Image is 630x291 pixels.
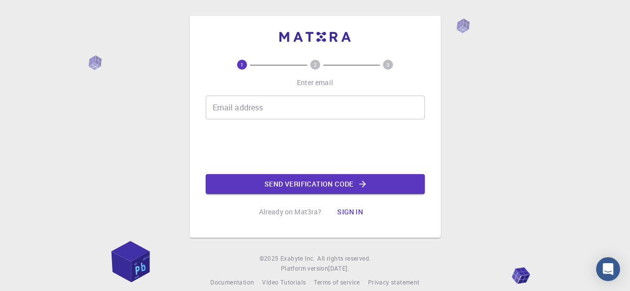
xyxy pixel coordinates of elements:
button: Send verification code [206,174,425,194]
p: Already on Mat3ra? [259,207,322,217]
p: Enter email [297,78,333,88]
iframe: reCAPTCHA [240,127,391,166]
text: 1 [241,61,244,68]
span: Documentation [210,278,254,286]
span: All rights reserved. [317,254,371,264]
span: Terms of service [314,278,360,286]
span: Platform version [281,264,328,274]
span: Exabyte Inc. [280,254,315,262]
span: [DATE] . [328,264,349,272]
a: [DATE]. [328,264,349,274]
span: Video Tutorials [262,278,306,286]
a: Exabyte Inc. [280,254,315,264]
span: © 2025 [259,254,280,264]
a: Terms of service [314,278,360,288]
span: Privacy statement [368,278,420,286]
a: Video Tutorials [262,278,306,288]
a: Privacy statement [368,278,420,288]
div: Open Intercom Messenger [596,257,620,281]
button: Sign in [329,202,371,222]
text: 2 [314,61,317,68]
a: Documentation [210,278,254,288]
text: 3 [386,61,389,68]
